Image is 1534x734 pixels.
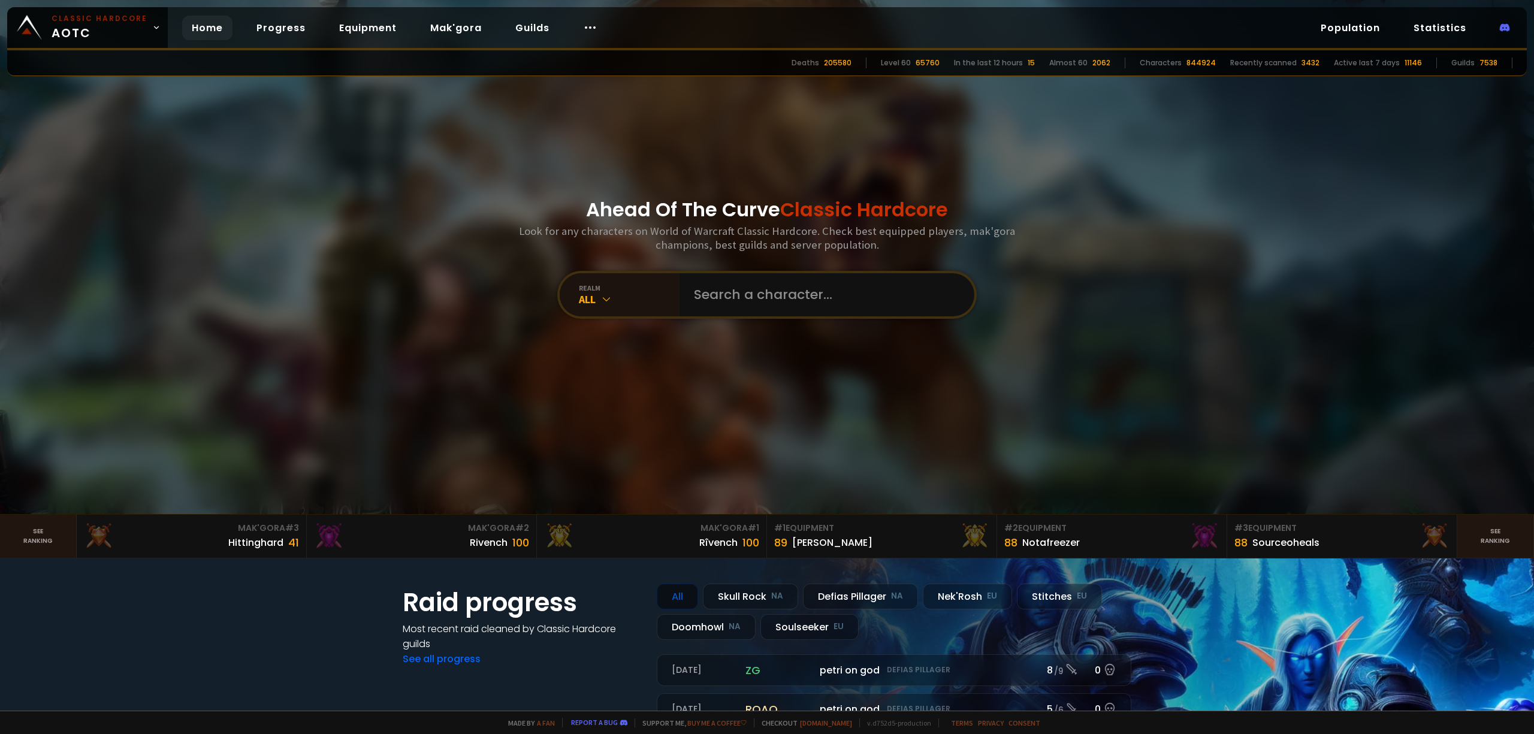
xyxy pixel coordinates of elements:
a: Population [1311,16,1390,40]
span: v. d752d5 - production [859,718,931,727]
div: Level 60 [881,58,911,68]
div: Active last 7 days [1334,58,1400,68]
span: Made by [501,718,555,727]
div: 15 [1028,58,1035,68]
div: Equipment [774,522,989,534]
a: Progress [247,16,315,40]
small: Classic Hardcore [52,13,147,24]
div: Rîvench [699,535,738,550]
div: 7538 [1479,58,1497,68]
div: Notafreezer [1022,535,1080,550]
a: Seeranking [1457,515,1534,558]
div: Deaths [792,58,819,68]
a: Equipment [330,16,406,40]
h4: Most recent raid cleaned by Classic Hardcore guilds [403,621,642,651]
div: Guilds [1451,58,1475,68]
span: # 3 [285,522,299,534]
small: NA [891,590,903,602]
div: Rivench [470,535,508,550]
h1: Ahead Of The Curve [586,195,948,224]
div: 2062 [1092,58,1110,68]
a: Mak'Gora#1Rîvench100 [537,515,767,558]
small: EU [987,590,997,602]
a: Buy me a coffee [687,718,747,727]
a: #3Equipment88Sourceoheals [1227,515,1457,558]
div: 3432 [1302,58,1319,68]
div: 100 [742,534,759,551]
a: Consent [1008,718,1040,727]
div: Equipment [1004,522,1219,534]
div: Soulseeker [760,614,859,640]
small: NA [729,621,741,633]
div: Mak'Gora [544,522,759,534]
a: #2Equipment88Notafreezer [997,515,1227,558]
span: # 1 [774,522,786,534]
div: Mak'Gora [84,522,299,534]
div: Stitches [1017,584,1102,609]
small: NA [771,590,783,602]
a: [DATE]roaqpetri on godDefias Pillager5 /60 [657,693,1131,725]
div: Hittinghard [228,535,283,550]
span: # 2 [1004,522,1018,534]
h3: Look for any characters on World of Warcraft Classic Hardcore. Check best equipped players, mak'g... [514,224,1020,252]
span: Support me, [635,718,747,727]
small: EU [1077,590,1087,602]
h1: Raid progress [403,584,642,621]
div: Equipment [1234,522,1450,534]
span: # 3 [1234,522,1248,534]
div: In the last 12 hours [954,58,1023,68]
span: Checkout [754,718,852,727]
div: Almost 60 [1049,58,1088,68]
a: Classic HardcoreAOTC [7,7,168,48]
div: realm [579,283,680,292]
a: Mak'Gora#3Hittinghard41 [77,515,307,558]
a: Terms [951,718,973,727]
a: [DATE]zgpetri on godDefias Pillager8 /90 [657,654,1131,686]
a: See all progress [403,652,481,666]
div: Defias Pillager [803,584,918,609]
a: Mak'gora [421,16,491,40]
div: 88 [1234,534,1248,551]
div: All [657,584,698,609]
div: 844924 [1186,58,1216,68]
div: 88 [1004,534,1017,551]
div: All [579,292,680,306]
span: # 1 [748,522,759,534]
span: # 2 [515,522,529,534]
a: Home [182,16,232,40]
div: Nek'Rosh [923,584,1012,609]
div: 11146 [1405,58,1422,68]
div: [PERSON_NAME] [792,535,872,550]
a: [DOMAIN_NAME] [800,718,852,727]
a: Report a bug [571,718,618,727]
div: Characters [1140,58,1182,68]
div: Mak'Gora [314,522,529,534]
div: Sourceoheals [1252,535,1319,550]
div: 41 [288,534,299,551]
a: a fan [537,718,555,727]
small: EU [834,621,844,633]
span: Classic Hardcore [780,196,948,223]
div: Skull Rock [703,584,798,609]
div: 65760 [916,58,940,68]
span: AOTC [52,13,147,42]
a: Privacy [978,718,1004,727]
div: 205580 [824,58,851,68]
a: Mak'Gora#2Rivench100 [307,515,537,558]
div: Doomhowl [657,614,756,640]
div: 89 [774,534,787,551]
div: 100 [512,534,529,551]
a: Statistics [1404,16,1476,40]
input: Search a character... [687,273,960,316]
div: Recently scanned [1230,58,1297,68]
a: Guilds [506,16,559,40]
a: #1Equipment89[PERSON_NAME] [767,515,997,558]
